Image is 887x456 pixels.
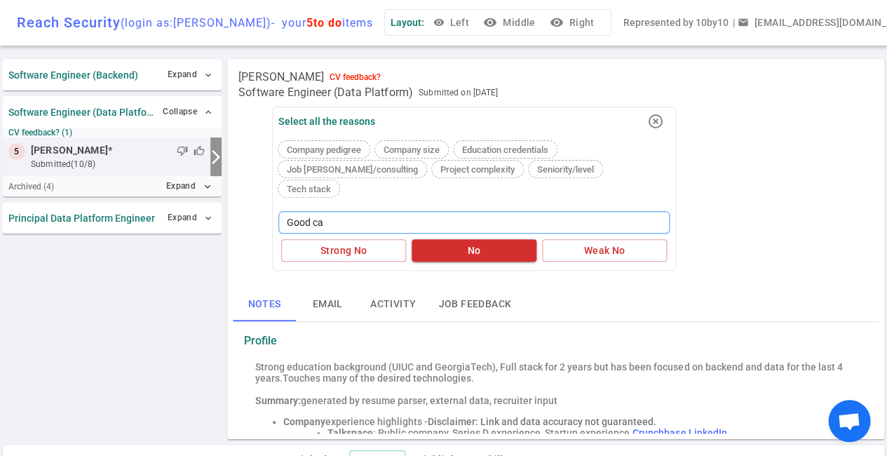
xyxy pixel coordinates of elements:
[378,145,445,155] span: Company size
[164,208,216,228] button: Expand
[456,145,554,155] span: Education credentials
[8,213,155,224] strong: Principal Data Platform Engineer
[281,184,337,194] span: Tech stack
[327,427,856,438] li: : Public company, Series D experience, Startup experience.
[483,15,497,29] i: visibility
[8,128,216,138] small: CV feedback? (1)
[255,395,301,406] strong: Summary:
[203,69,214,81] span: expand_more
[632,427,686,438] a: Crunchbase
[428,416,656,427] span: Disclaimer: Link and data accuracy not guaranteed.
[281,239,406,262] button: Strong No
[828,400,870,442] div: Open chat
[480,10,541,36] button: visibilityMiddle
[203,213,214,224] span: expand_more
[233,288,879,321] div: basic tabs example
[688,427,726,438] a: LinkedIn
[281,145,367,155] span: Company pedigree
[306,16,342,29] span: 5 to do
[8,182,54,192] small: Archived ( 4 )
[255,361,856,384] div: Strong education background (UIUC and GeorgiaTech), Full stack for 2 years but has been focused o...
[391,17,424,28] span: Layout:
[163,176,216,196] button: Expandexpand_more
[278,116,375,127] div: Select all the reasons
[433,17,444,28] span: visibility
[281,164,424,175] span: Job [PERSON_NAME]/consulting
[203,107,214,118] span: expand_less
[8,143,25,160] div: 5
[244,334,277,347] strong: Profile
[201,180,214,193] i: expand_more
[546,10,600,36] button: visibilityRight
[296,288,359,321] button: Email
[17,14,373,31] div: Reach Security
[233,288,296,321] button: Notes
[430,10,475,36] button: Left
[271,16,373,29] span: - your items
[194,145,205,156] span: thumb_up
[238,86,413,100] span: Software Engineer (Data Platform)
[208,149,224,166] i: arrow_forward_ios
[531,164,600,175] span: Seniority/level
[435,164,520,175] span: Project complexity
[121,16,271,29] span: (login as: [PERSON_NAME] )
[159,102,216,122] button: Collapse
[642,107,670,135] button: highlight_off
[647,113,664,130] i: highlight_off
[283,416,325,427] strong: Company
[412,239,536,262] button: No
[8,107,154,118] strong: Software Engineer (Data Platform)
[238,70,324,84] span: [PERSON_NAME]
[278,211,670,234] textarea: Good c
[31,143,108,158] span: [PERSON_NAME]
[31,158,205,170] small: submitted (10/8)
[255,395,856,406] div: generated by resume parser, external data, recruiter input
[8,69,138,81] strong: Software Engineer (Backend)
[419,86,498,100] span: Submitted on [DATE]
[427,288,522,321] button: Job feedback
[283,416,856,427] li: experience highlights -
[330,72,381,82] div: CV feedback?
[177,145,188,156] span: thumb_down
[737,17,748,28] span: email
[549,15,563,29] i: visibility
[327,427,373,438] strong: Talkspace
[542,239,667,262] button: Weak No
[164,65,216,85] button: Expand
[359,288,427,321] button: Activity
